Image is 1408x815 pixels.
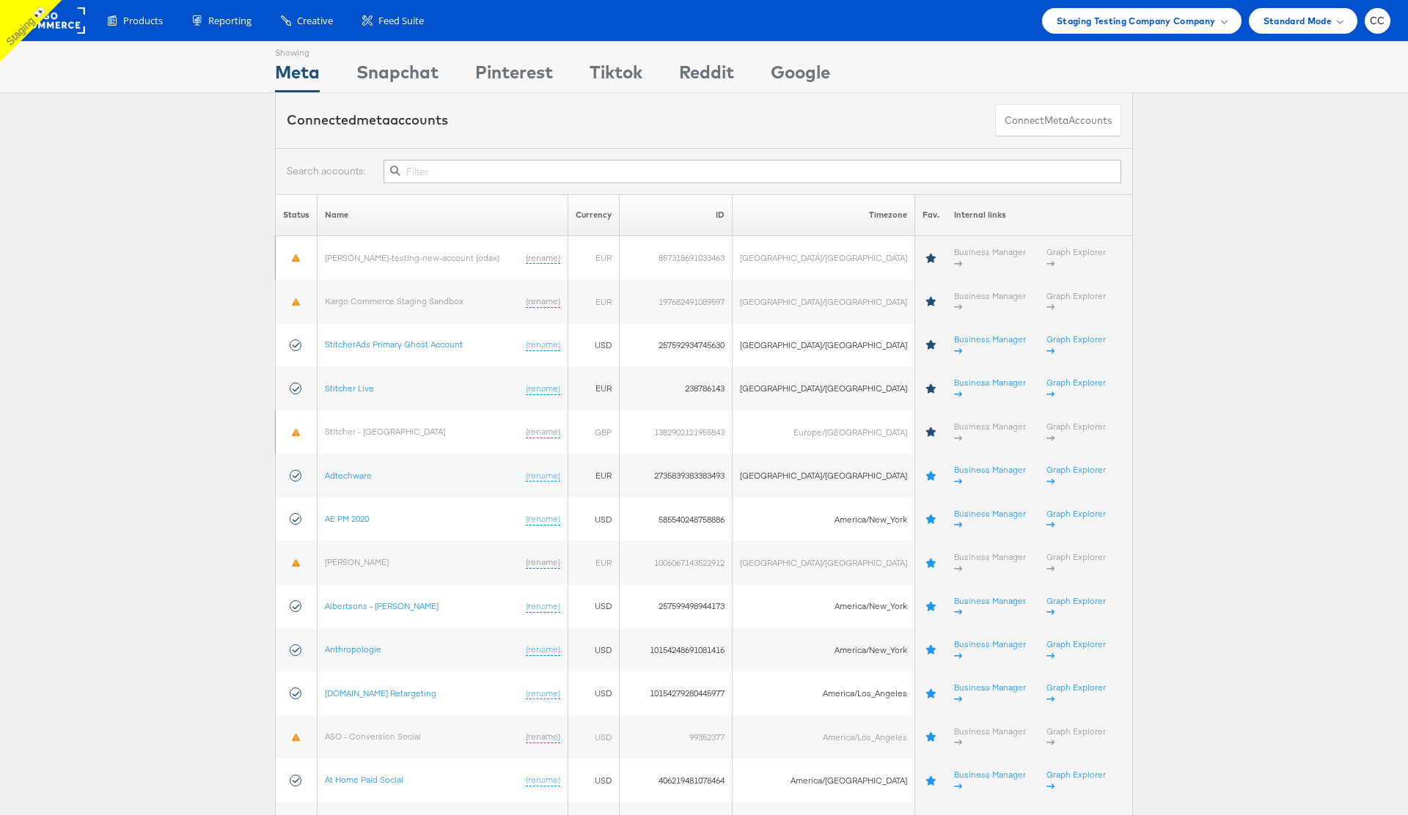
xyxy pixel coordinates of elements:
td: 197682491089597 [620,280,733,323]
td: GBP [568,410,620,454]
td: USD [568,585,620,628]
td: 857318691033463 [620,236,733,280]
td: [GEOGRAPHIC_DATA]/[GEOGRAPHIC_DATA] [733,280,915,323]
a: Stitcher - [GEOGRAPHIC_DATA] [325,426,445,437]
a: (rename) [526,295,560,308]
a: Business Manager [954,508,1026,531]
a: Business Manager [954,290,1026,313]
a: [DOMAIN_NAME] Retargeting [325,687,436,698]
td: 238786143 [620,366,733,410]
th: Name [318,194,568,236]
td: America/New_York [733,498,915,541]
a: Business Manager [954,377,1026,399]
a: (rename) [526,513,560,525]
td: [GEOGRAPHIC_DATA]/[GEOGRAPHIC_DATA] [733,366,915,410]
td: 1006067143522912 [620,541,733,584]
span: Standard Mode [1264,13,1332,29]
div: Google [771,59,830,92]
span: CC [1370,16,1385,26]
a: (rename) [526,643,560,656]
a: AE PM 2020 [325,513,369,524]
a: [PERSON_NAME]-testing-new-account (odax) [325,252,499,263]
td: [GEOGRAPHIC_DATA]/[GEOGRAPHIC_DATA] [733,454,915,497]
a: Graph Explorer [1046,726,1106,748]
td: 257592934745630 [620,323,733,366]
a: StitcherAds Primary Ghost Account [325,339,463,350]
td: America/[GEOGRAPHIC_DATA] [733,759,915,802]
div: Snapchat [356,59,439,92]
td: EUR [568,366,620,410]
a: Business Manager [954,464,1026,487]
a: Business Manager [954,333,1026,356]
td: America/New_York [733,628,915,671]
td: EUR [568,541,620,584]
div: Showing [275,42,320,59]
td: [GEOGRAPHIC_DATA]/[GEOGRAPHIC_DATA] [733,236,915,280]
a: Business Manager [954,726,1026,748]
a: (rename) [526,426,560,438]
td: USD [568,759,620,802]
td: 585540248758886 [620,498,733,541]
a: Albertsons - [PERSON_NAME] [325,600,439,611]
a: Anthropologie [325,643,381,654]
td: America/New_York [733,585,915,628]
td: America/Los_Angeles [733,671,915,715]
a: [PERSON_NAME] [325,556,389,567]
span: Reporting [208,14,252,28]
a: (rename) [526,339,560,351]
td: EUR [568,280,620,323]
a: (rename) [526,687,560,700]
a: Adtechware [325,470,372,481]
td: USD [568,498,620,541]
td: USD [568,671,620,715]
span: Feed Suite [378,14,424,28]
a: (rename) [526,252,560,265]
span: Creative [297,14,333,28]
a: Business Manager [954,638,1026,661]
a: Stitcher Live [325,383,374,394]
th: Currency [568,194,620,236]
td: [GEOGRAPHIC_DATA]/[GEOGRAPHIC_DATA] [733,541,915,584]
td: America/Los_Angeles [733,715,915,759]
span: meta [1044,114,1068,128]
a: Business Manager [954,682,1026,704]
input: Filter [384,160,1121,183]
a: (rename) [526,556,560,569]
th: Status [276,194,318,236]
div: Meta [275,59,320,92]
a: (rename) [526,600,560,613]
a: Graph Explorer [1046,290,1106,313]
a: Kargo Commerce Staging Sandbox [325,295,463,306]
button: ConnectmetaAccounts [995,104,1121,137]
td: USD [568,628,620,671]
span: meta [356,111,390,128]
th: Timezone [733,194,915,236]
a: Graph Explorer [1046,551,1106,574]
a: (rename) [526,774,560,786]
td: 2735839383383493 [620,454,733,497]
a: Graph Explorer [1046,595,1106,618]
a: (rename) [526,731,560,743]
td: 406219481078464 [620,759,733,802]
th: ID [620,194,733,236]
td: USD [568,323,620,366]
td: 257599498944173 [620,585,733,628]
a: Graph Explorer [1046,682,1106,704]
span: Products [123,14,163,28]
a: (rename) [526,470,560,482]
a: ASO - Conversion Social [325,731,421,742]
div: Pinterest [475,59,553,92]
td: 10154279280445977 [620,671,733,715]
a: Graph Explorer [1046,333,1106,356]
a: Graph Explorer [1046,464,1106,487]
a: Business Manager [954,769,1026,792]
td: 10154248691081416 [620,628,733,671]
td: 1382902121955843 [620,410,733,454]
a: Graph Explorer [1046,638,1106,661]
a: Graph Explorer [1046,421,1106,443]
div: Connected accounts [287,111,448,130]
td: EUR [568,454,620,497]
a: Graph Explorer [1046,246,1106,269]
a: At Home Paid Social [325,774,403,785]
a: Business Manager [954,246,1026,269]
